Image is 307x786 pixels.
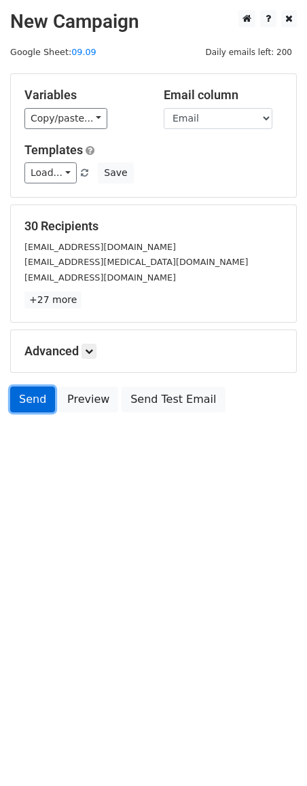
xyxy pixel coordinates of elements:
[10,47,96,57] small: Google Sheet:
[98,162,133,183] button: Save
[24,219,283,234] h5: 30 Recipients
[164,88,283,103] h5: Email column
[122,387,225,412] a: Send Test Email
[24,344,283,359] h5: Advanced
[24,242,176,252] small: [EMAIL_ADDRESS][DOMAIN_NAME]
[24,291,82,308] a: +27 more
[24,108,107,129] a: Copy/paste...
[24,257,248,267] small: [EMAIL_ADDRESS][MEDICAL_DATA][DOMAIN_NAME]
[24,88,143,103] h5: Variables
[24,143,83,157] a: Templates
[24,272,176,283] small: [EMAIL_ADDRESS][DOMAIN_NAME]
[10,10,297,33] h2: New Campaign
[10,387,55,412] a: Send
[239,721,307,786] iframe: Chat Widget
[200,45,297,60] span: Daily emails left: 200
[71,47,96,57] a: 09.09
[24,162,77,183] a: Load...
[200,47,297,57] a: Daily emails left: 200
[58,387,118,412] a: Preview
[239,721,307,786] div: Sohbet Aracı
